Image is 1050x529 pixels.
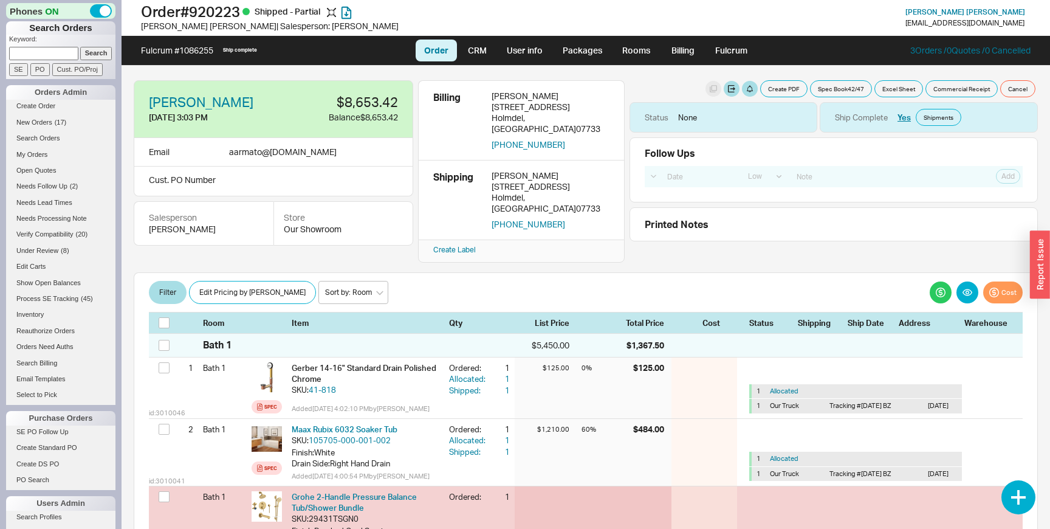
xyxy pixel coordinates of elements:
[928,401,957,410] div: [DATE]
[492,139,565,150] button: [PHONE_NUMBER]
[61,247,69,254] span: ( 8 )
[178,358,193,378] div: 1
[810,80,872,97] button: Spec Book42/47
[645,112,668,123] div: Status
[6,341,115,353] a: Orders Need Auths
[760,80,808,97] button: Create PDF
[449,435,488,446] div: Allocated:
[6,426,115,438] a: SE PO Follow Up
[449,424,488,435] div: Ordered:
[16,119,52,126] span: New Orders
[203,317,247,328] div: Room
[252,491,282,522] img: 29431GN0_CDNwebp_zzer2x
[882,84,915,94] span: Excel Sheet
[1008,84,1028,94] span: Cancel
[492,181,609,192] div: [STREET_ADDRESS]
[492,170,609,181] div: [PERSON_NAME]
[189,281,316,304] button: Edit Pricing by [PERSON_NAME]
[141,3,528,20] h1: Order # 920223
[488,491,510,502] div: 1
[910,45,1031,55] a: 3Orders /0Quotes /0 Cancelled
[433,245,476,254] a: Create Label
[141,44,213,57] div: Fulcrum # 1086255
[252,400,282,413] a: Spec
[916,109,961,126] a: Shipments
[6,458,115,471] a: Create DS PO
[661,168,738,185] input: Date
[449,317,510,328] div: Qty
[80,47,112,60] input: Search
[633,424,664,435] div: $484.00
[488,362,510,373] div: 1
[790,168,935,185] input: Note
[818,84,864,94] span: Spec Book 42 / 47
[6,308,115,321] a: Inventory
[515,424,569,435] div: $1,210.00
[292,424,397,434] a: Maax Rubix 6032 Soaker Tub
[676,317,742,328] div: Cost
[252,362,282,393] img: images_iutmcp
[645,218,1023,231] div: Printed Notes
[449,446,488,457] div: Shipped:
[203,338,232,351] div: Bath 1
[492,192,609,214] div: Holmdel , [GEOGRAPHIC_DATA] 07733
[284,212,403,224] div: Store
[6,116,115,129] a: New Orders(17)
[1000,80,1035,97] button: Cancel
[149,409,185,418] span: id: 3010046
[449,385,510,396] button: Shipped:1
[925,80,998,97] button: Commercial Receipt
[70,182,78,190] span: ( 2 )
[829,401,891,410] span: Tracking # [DATE] BZ
[203,419,247,440] div: Bath 1
[149,477,185,486] span: id: 3010041
[459,40,495,61] a: CRM
[449,446,510,457] button: Shipped:1
[6,228,115,241] a: Verify Compatibility(20)
[6,148,115,161] a: My Orders
[149,95,253,109] a: [PERSON_NAME]
[6,180,115,193] a: Needs Follow Up(2)
[829,469,891,478] span: Tracking # [DATE] BZ
[6,389,115,401] a: Select to Pick
[707,40,757,61] a: Fulcrum
[203,358,247,378] div: Bath 1
[749,317,793,328] div: Status
[6,325,115,337] a: Reauthorize Orders
[16,295,78,302] span: Process SE Tracking
[159,285,176,300] span: Filter
[905,19,1024,27] div: [EMAIL_ADDRESS][DOMAIN_NAME]
[292,385,309,395] span: SKU:
[149,111,272,123] div: [DATE] 3:03 PM
[16,182,67,190] span: Needs Follow Up
[264,402,277,412] div: Spec
[9,35,115,47] p: Keyword:
[897,112,911,123] button: Yes
[492,91,609,102] div: [PERSON_NAME]
[6,212,115,225] a: Needs Processing Note
[449,385,488,396] div: Shipped:
[554,40,611,61] a: Packages
[6,3,115,19] div: Phones
[76,230,88,238] span: ( 20 )
[515,362,569,373] div: $125.00
[582,424,631,435] div: 60 %
[52,63,103,76] input: Cust. PO/Proj
[757,469,765,479] div: 1
[45,5,59,18] span: ON
[252,424,282,454] img: maax-mx105735-001_naq0ip
[582,362,631,373] div: 0 %
[292,363,436,384] span: Gerber 14-16" Standard Drain Polished Chrome
[770,454,798,463] button: Allocated
[16,215,87,222] span: Needs Processing Note
[149,281,187,304] button: Filter
[488,435,510,446] div: 1
[229,147,337,157] span: aarmato @ [DOMAIN_NAME]
[928,469,957,479] div: [DATE]
[798,317,843,328] div: Shipping
[757,387,765,396] div: 1
[309,385,336,395] a: 41-818
[488,446,510,457] div: 1
[178,419,193,440] div: 2
[199,285,306,300] span: Edit Pricing by [PERSON_NAME]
